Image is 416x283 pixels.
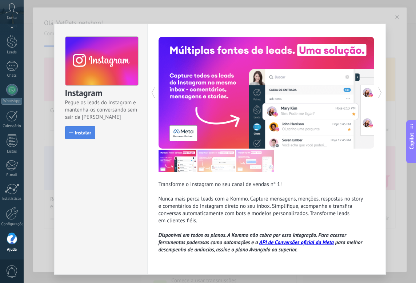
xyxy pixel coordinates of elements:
div: Transforme o Instagram no seu canal de vendas nº 1! Nunca mais perca leads com a Kommo. Capture m... [159,181,375,254]
span: Instalar [75,130,91,135]
img: com_instagram_tour_1_pt.png [159,150,196,172]
h3: Instagram [65,87,138,99]
span: Conta [7,16,17,20]
div: Leads [1,50,23,55]
div: Ajuda [1,247,23,252]
div: Configurações [1,222,23,227]
button: Instalar [65,126,95,139]
span: Copilot [408,133,415,149]
img: com_instagram_tour_3_pt.png [236,150,274,172]
div: Estatísticas [1,197,23,201]
div: Calendário [1,124,23,129]
span: Pegue os leads do Instagram e mantenha-os conversando sem sair da [PERSON_NAME] [65,99,138,121]
img: com_instagram_tour_2_pt.png [197,150,235,172]
div: WhatsApp [1,98,22,105]
a: API de Conversões oficial da Meta [259,239,334,246]
div: E-mail [1,173,23,178]
div: Listas [1,149,23,154]
div: Chats [1,73,23,78]
i: Disponível em todos os planos. A Kommo não cobra por essa integração. Para acessar ferramentas po... [159,232,363,253]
